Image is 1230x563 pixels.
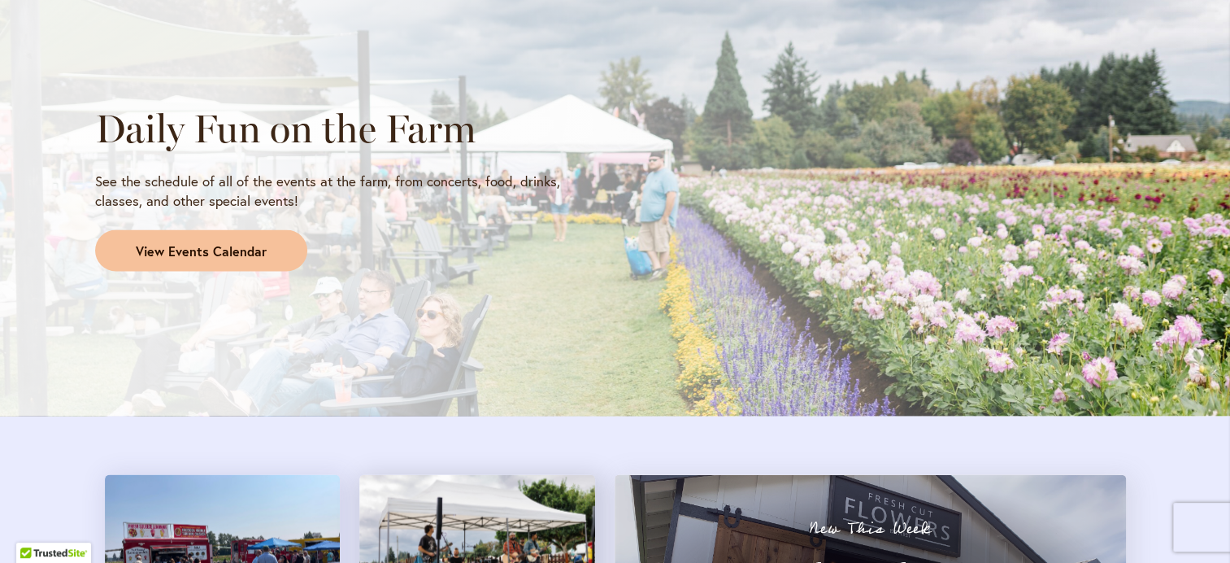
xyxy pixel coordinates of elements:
[95,229,307,272] a: View Events Calendar
[95,171,601,210] p: See the schedule of all of the events at the farm, from concerts, food, drinks, classes, and othe...
[95,106,601,151] h2: Daily Fun on the Farm
[136,242,267,260] span: View Events Calendar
